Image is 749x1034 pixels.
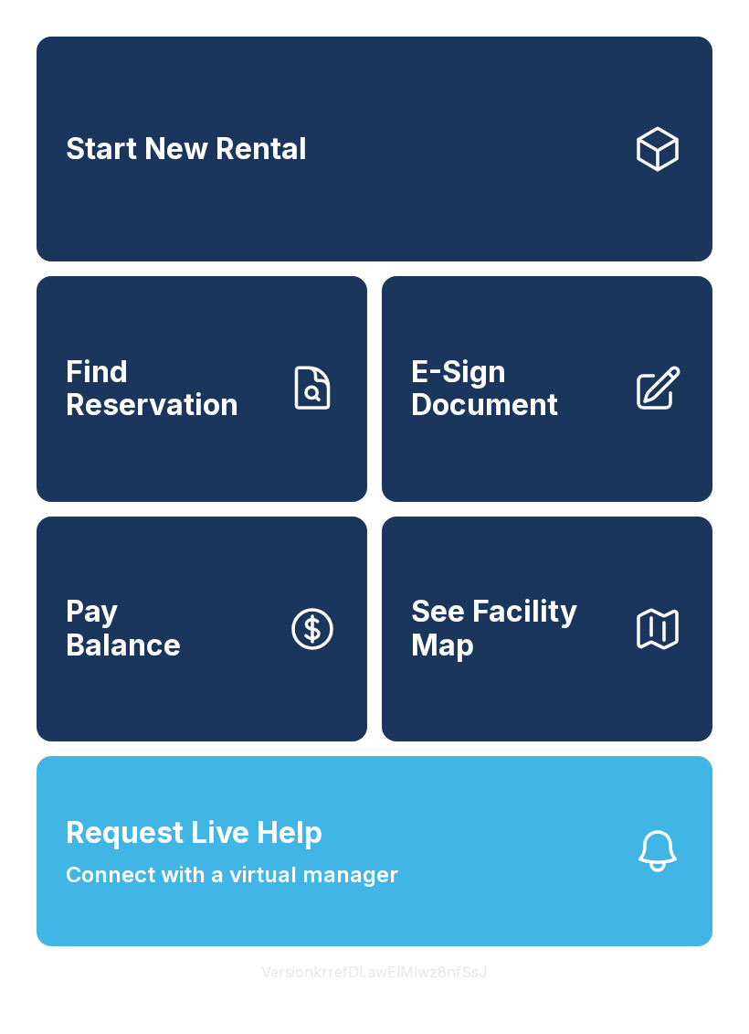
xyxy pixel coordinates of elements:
span: Request Live Help [66,811,322,855]
a: E-Sign Document [382,276,712,501]
button: Request Live HelpConnect with a virtual manager [37,756,712,946]
button: VersionkrrefDLawElMlwz8nfSsJ [247,946,502,997]
button: PayBalance [37,517,367,741]
span: Connect with a virtual manager [66,858,398,891]
button: See Facility Map [382,517,712,741]
span: Find Reservation [66,356,272,422]
span: Pay Balance [66,595,181,662]
span: E-Sign Document [411,356,617,422]
a: Start New Rental [37,37,712,261]
span: See Facility Map [411,595,617,662]
span: Start New Rental [66,133,307,166]
a: Find Reservation [37,276,367,501]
